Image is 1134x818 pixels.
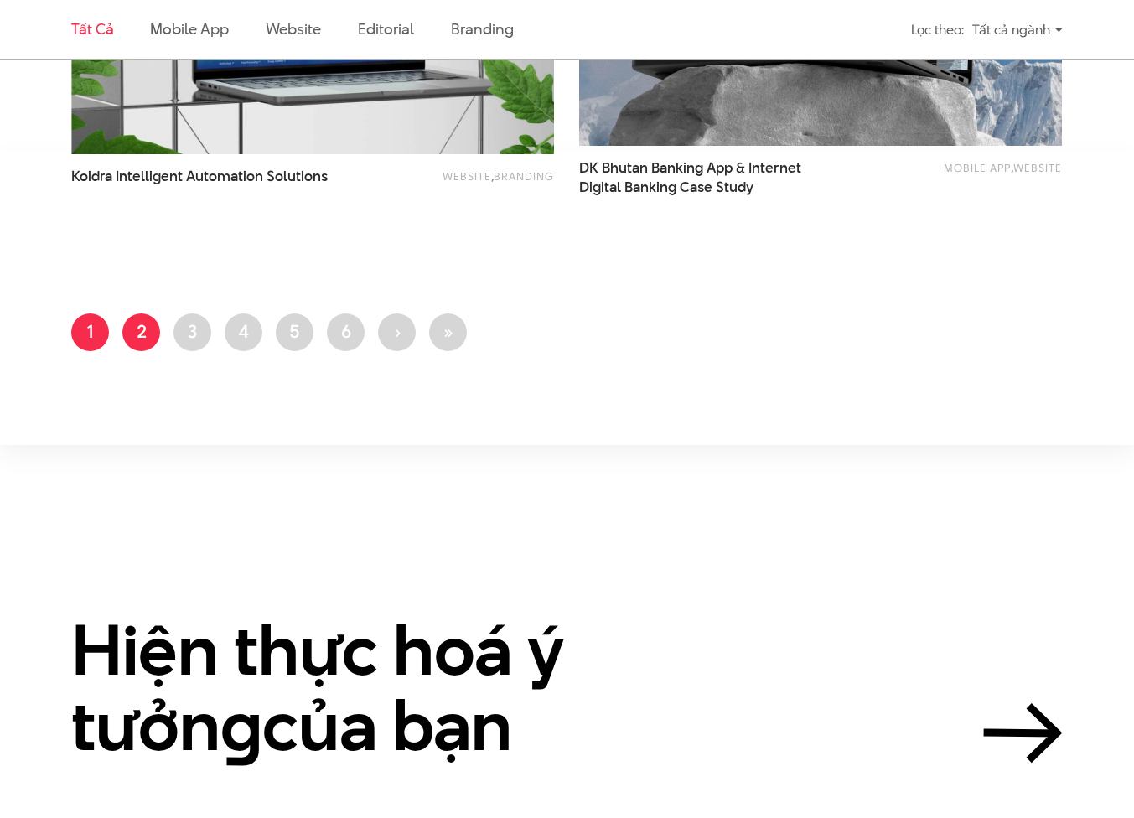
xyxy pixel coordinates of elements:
span: Solutions [267,166,328,186]
a: Branding [494,168,554,184]
a: Website [1013,160,1062,175]
a: 6 [327,313,365,351]
a: Koidra Intelligent Automation Solutions [71,167,337,205]
a: Mobile app [150,18,228,39]
span: Automation [186,166,263,186]
div: , [361,167,554,197]
a: 3 [173,313,211,351]
span: » [443,318,453,344]
a: DK Bhutan Banking App & InternetDigital Banking Case Study [579,158,845,197]
span: Intelligent [116,166,183,186]
div: Tất cả ngành [972,15,1063,44]
span: Koidra [71,166,112,186]
a: 2 [122,313,160,351]
a: Branding [451,18,513,39]
a: Editorial [358,18,414,39]
span: DK Bhutan Banking App & Internet [579,158,845,197]
span: Digital Banking Case Study [579,178,753,197]
div: , [869,158,1062,189]
a: Hiện thực hoá ý tưởngcủa bạn [71,613,1063,763]
a: Tất cả [71,18,113,39]
a: Mobile app [944,160,1011,175]
a: Website [443,168,491,184]
a: Website [266,18,321,39]
en: g [220,676,262,774]
a: 4 [225,313,262,351]
h2: Hiện thực hoá ý tưởn của bạn [71,613,658,763]
span: › [394,318,401,344]
div: Lọc theo: [911,15,964,44]
a: 5 [276,313,313,351]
